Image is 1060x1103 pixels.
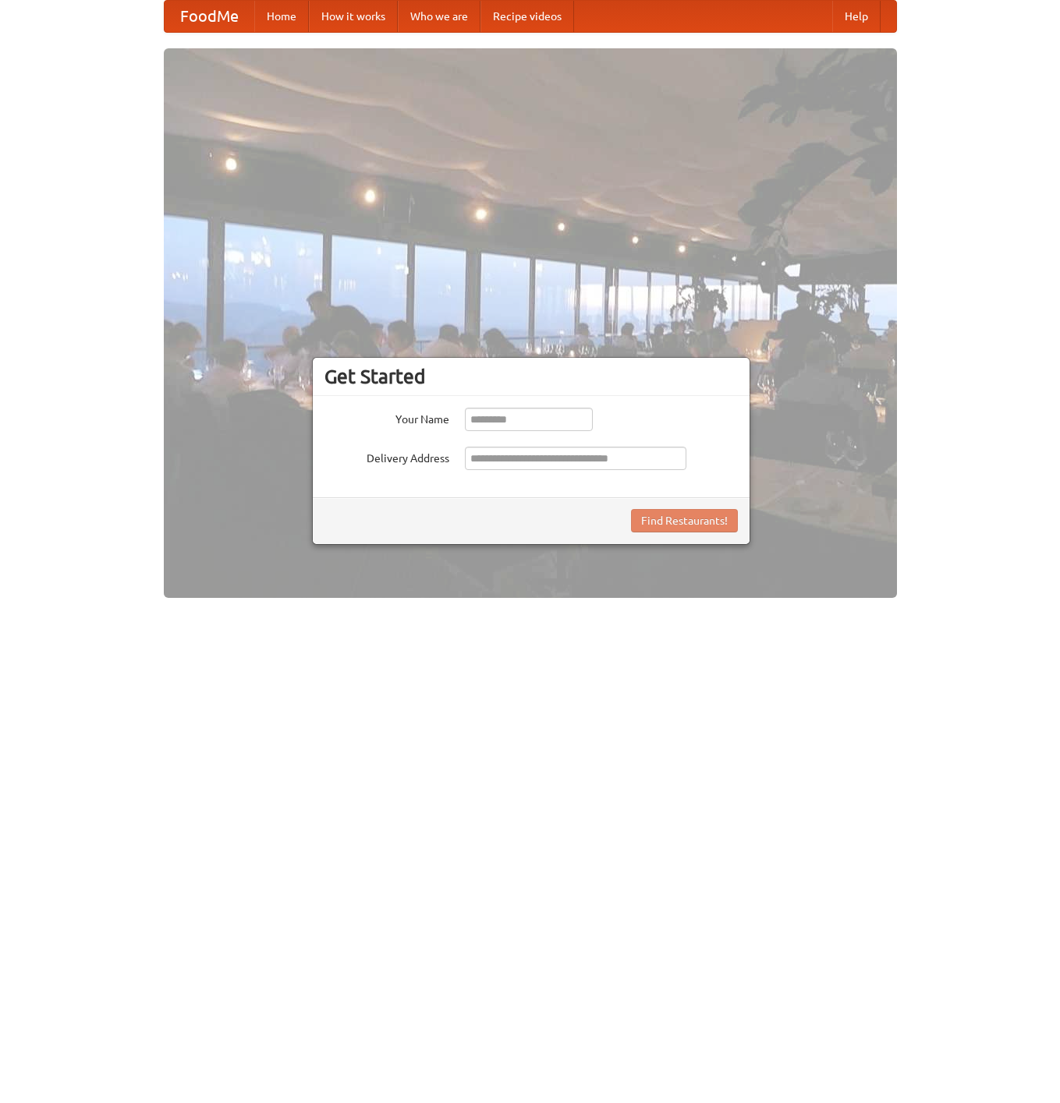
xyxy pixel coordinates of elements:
[832,1,881,32] a: Help
[631,509,738,532] button: Find Restaurants!
[324,365,738,388] h3: Get Started
[324,447,449,466] label: Delivery Address
[254,1,309,32] a: Home
[480,1,574,32] a: Recipe videos
[324,408,449,427] label: Your Name
[398,1,480,32] a: Who we are
[165,1,254,32] a: FoodMe
[309,1,398,32] a: How it works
